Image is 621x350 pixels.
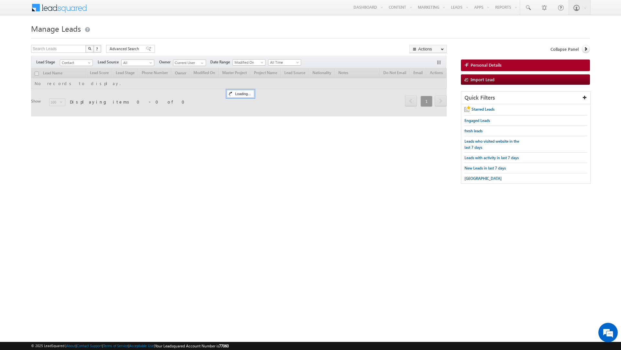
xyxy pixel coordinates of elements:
span: Date Range [210,59,233,65]
span: ? [96,46,99,51]
input: Type to Search [173,60,206,66]
span: Collapse Panel [550,46,579,52]
span: Leads who visited website in the last 7 days [464,139,519,150]
a: Show All Items [197,60,205,66]
span: 77060 [219,344,229,348]
span: All [122,60,152,66]
span: Owner [159,59,173,65]
a: Contact [60,60,93,66]
span: Starred Leads [472,107,495,112]
span: Manage Leads [31,23,81,34]
a: Contact Support [77,344,102,348]
span: Lead Stage [36,59,60,65]
a: Terms of Service [103,344,128,348]
div: Loading... [227,90,254,98]
div: Quick Filters [461,92,590,104]
span: © 2025 LeadSquared | | | | | [31,343,229,349]
a: Acceptable Use [129,344,154,348]
a: About [66,344,76,348]
img: Search [88,47,91,50]
span: Modified On [233,60,264,65]
a: Personal Details [461,60,590,71]
span: [GEOGRAPHIC_DATA] [464,176,502,181]
span: Leads with activity in last 7 days [464,155,519,160]
a: Modified On [233,59,266,66]
button: Actions [409,45,447,53]
a: All [121,60,154,66]
span: Lead Source [98,59,121,65]
span: Advanced Search [110,46,141,52]
span: Your Leadsquared Account Number is [155,344,229,348]
span: fresh leads [464,128,483,133]
span: Import Lead [471,77,495,82]
button: ? [93,45,101,53]
a: All Time [268,59,301,66]
span: Engaged Leads [464,118,490,123]
span: Personal Details [471,62,502,68]
span: Contact [60,60,91,66]
span: All Time [268,60,299,65]
span: New Leads in last 7 days [464,166,506,170]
